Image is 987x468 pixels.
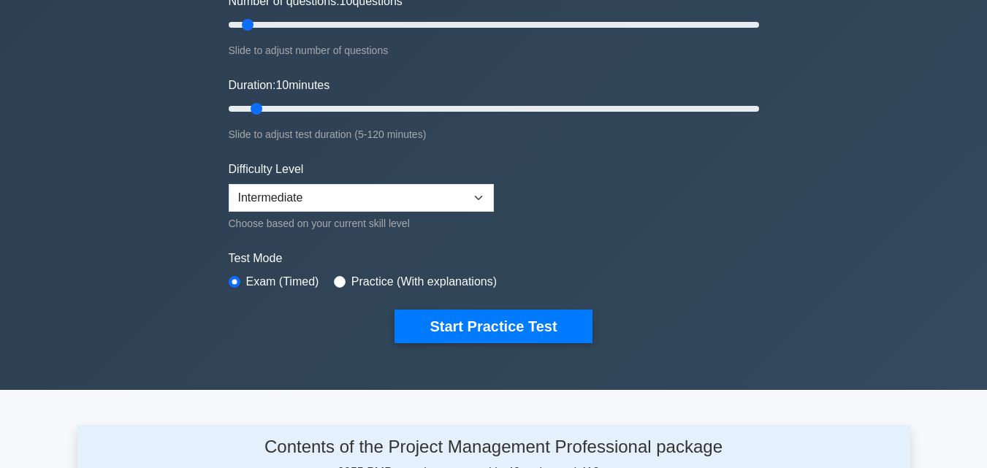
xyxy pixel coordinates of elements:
[229,126,759,143] div: Slide to adjust test duration (5-120 minutes)
[229,42,759,59] div: Slide to adjust number of questions
[229,77,330,94] label: Duration: minutes
[246,273,319,291] label: Exam (Timed)
[395,310,592,343] button: Start Practice Test
[229,215,494,232] div: Choose based on your current skill level
[229,161,304,178] label: Difficulty Level
[199,437,788,458] h4: Contents of the Project Management Professional package
[351,273,497,291] label: Practice (With explanations)
[275,79,289,91] span: 10
[229,250,759,267] label: Test Mode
